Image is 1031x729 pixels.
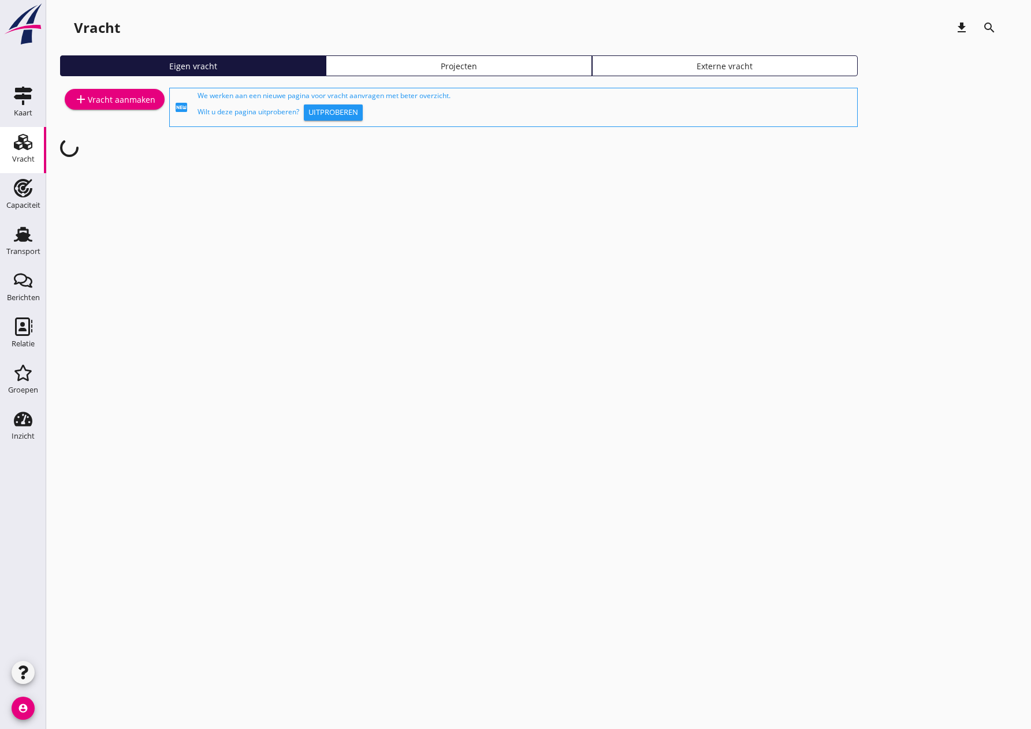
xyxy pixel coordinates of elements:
div: Eigen vracht [65,60,321,72]
i: download [955,21,969,35]
i: account_circle [12,697,35,720]
img: logo-small.a267ee39.svg [2,3,44,46]
div: Vracht [12,155,35,163]
i: add [74,92,88,106]
i: fiber_new [174,100,188,114]
a: Eigen vracht [60,55,326,76]
div: Relatie [12,340,35,347]
div: We werken aan een nieuwe pagina voor vracht aanvragen met beter overzicht. Wilt u deze pagina uit... [198,91,853,124]
div: Uitproberen [308,107,358,118]
div: Vracht aanmaken [74,92,155,106]
div: Transport [6,248,40,255]
div: Inzicht [12,432,35,440]
div: Projecten [331,60,586,72]
div: Capaciteit [6,201,40,209]
div: Groepen [8,386,38,394]
button: Uitproberen [304,104,363,121]
a: Projecten [326,55,591,76]
div: Kaart [14,109,32,117]
div: Vracht [74,18,120,37]
i: search [982,21,996,35]
a: Externe vracht [592,55,858,76]
div: Berichten [7,294,40,301]
div: Externe vracht [597,60,853,72]
a: Vracht aanmaken [65,89,165,110]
